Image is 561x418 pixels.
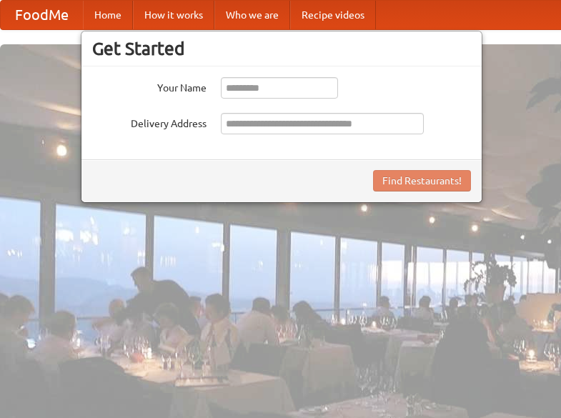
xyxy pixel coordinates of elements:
[290,1,376,29] a: Recipe videos
[1,1,83,29] a: FoodMe
[373,170,471,191] button: Find Restaurants!
[92,77,207,95] label: Your Name
[83,1,133,29] a: Home
[133,1,214,29] a: How it works
[214,1,290,29] a: Who we are
[92,38,471,59] h3: Get Started
[92,113,207,131] label: Delivery Address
